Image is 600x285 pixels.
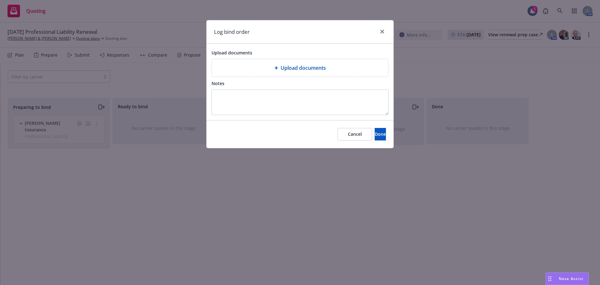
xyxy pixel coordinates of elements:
button: Cancel [337,128,372,140]
span: Cancel [348,131,362,137]
span: Upload documents [212,50,252,56]
div: Upload documents [212,59,388,77]
span: Upload documents [281,64,326,72]
span: Notes [212,80,224,86]
span: Nova Assist [559,276,583,281]
span: Done [375,131,386,137]
button: Nova Assist [546,272,589,285]
h1: Log bind order [214,28,250,36]
div: Drag to move [546,273,554,285]
a: close [378,28,386,35]
button: Done [375,128,386,140]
